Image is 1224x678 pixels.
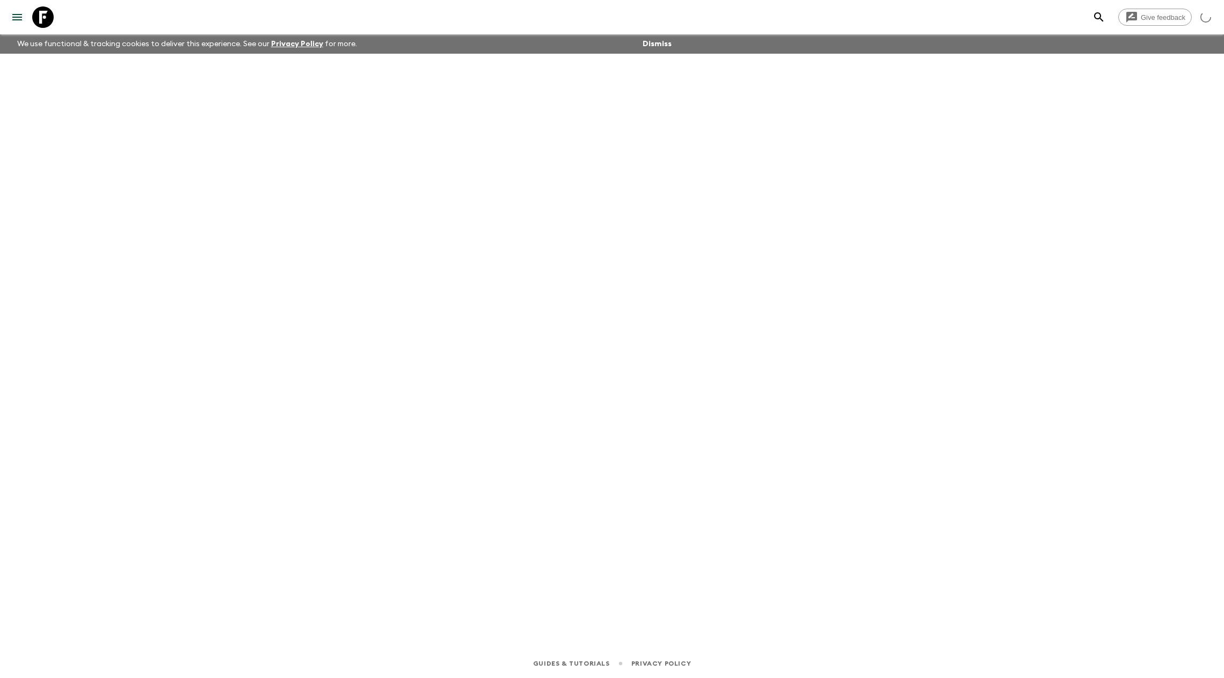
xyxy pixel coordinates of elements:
a: Privacy Policy [631,658,691,669]
a: Guides & Tutorials [533,658,610,669]
span: Give feedback [1135,13,1191,21]
button: search adventures [1088,6,1110,28]
a: Give feedback [1118,9,1192,26]
a: Privacy Policy [271,40,323,48]
p: We use functional & tracking cookies to deliver this experience. See our for more. [13,34,361,54]
button: menu [6,6,28,28]
button: Dismiss [640,37,674,52]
